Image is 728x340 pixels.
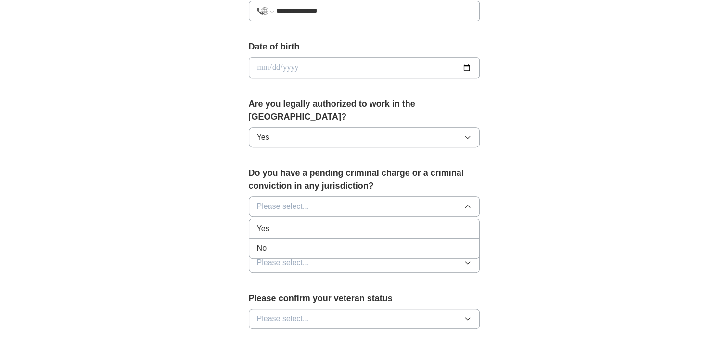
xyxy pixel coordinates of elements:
[249,97,480,123] label: Are you legally authorized to work in the [GEOGRAPHIC_DATA]?
[249,40,480,53] label: Date of birth
[257,257,309,268] span: Please select...
[257,132,269,143] span: Yes
[257,201,309,212] span: Please select...
[257,223,269,234] span: Yes
[249,309,480,329] button: Please select...
[249,196,480,217] button: Please select...
[249,167,480,193] label: Do you have a pending criminal charge or a criminal conviction in any jurisdiction?
[249,127,480,147] button: Yes
[257,313,309,325] span: Please select...
[249,253,480,273] button: Please select...
[249,292,480,305] label: Please confirm your veteran status
[257,243,267,254] span: No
